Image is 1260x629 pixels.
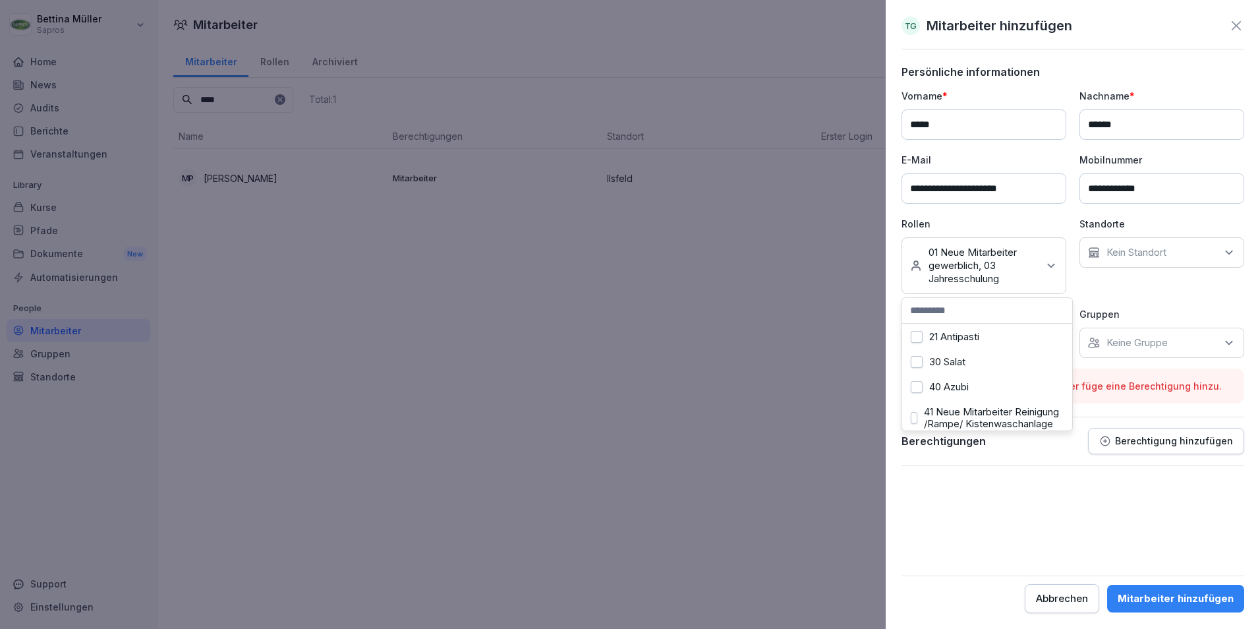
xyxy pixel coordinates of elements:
[902,89,1066,103] p: Vorname
[1115,436,1233,446] p: Berechtigung hinzufügen
[902,217,1066,231] p: Rollen
[1118,591,1234,606] div: Mitarbeiter hinzufügen
[1079,307,1244,321] p: Gruppen
[1079,153,1244,167] p: Mobilnummer
[927,16,1072,36] p: Mitarbeiter hinzufügen
[1106,246,1166,259] p: Kein Standort
[912,379,1234,393] p: Bitte wähle einen Standort aus oder füge eine Berechtigung hinzu.
[1106,336,1168,349] p: Keine Gruppe
[1107,585,1244,613] button: Mitarbeiter hinzufügen
[902,153,1066,167] p: E-Mail
[902,434,986,448] p: Berechtigungen
[924,406,1064,430] label: 41 Neue Mitarbeiter Reinigung /Rampe/ Kistenwaschanlage
[1036,591,1088,606] div: Abbrechen
[929,381,969,393] label: 40 Azubi
[929,246,1038,285] p: 01 Neue Mitarbeiter gewerblich, 03 Jahresschulung
[1025,584,1099,613] button: Abbrechen
[902,65,1244,78] p: Persönliche informationen
[929,331,979,343] label: 21 Antipasti
[1079,217,1244,231] p: Standorte
[1088,428,1244,454] button: Berechtigung hinzufügen
[902,16,920,35] div: TG
[929,356,965,368] label: 30 Salat
[1079,89,1244,103] p: Nachname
